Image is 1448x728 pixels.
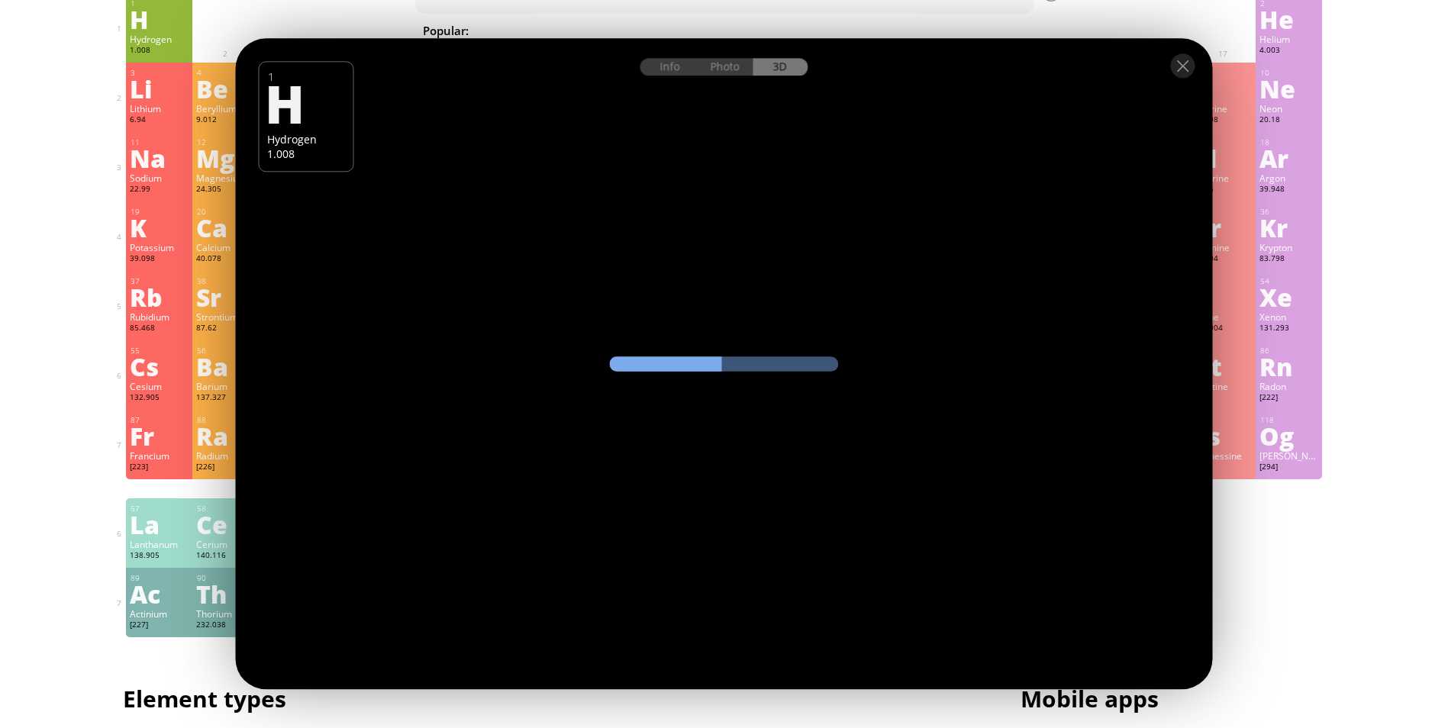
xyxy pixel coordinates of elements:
[196,581,255,606] div: Th
[1193,285,1252,309] div: I
[643,21,686,40] span: H O
[1260,346,1318,356] div: 86
[130,354,189,378] div: Cs
[123,683,613,714] h1: Element types
[1193,354,1252,378] div: At
[130,102,189,114] div: Lithium
[1259,392,1318,404] div: [222]
[1259,449,1318,462] div: [PERSON_NAME]
[1259,45,1318,57] div: 4.003
[130,392,189,404] div: 132.905
[130,215,189,240] div: K
[1194,137,1252,147] div: 17
[131,68,189,78] div: 3
[1259,146,1318,170] div: Ar
[130,7,189,31] div: H
[196,146,255,170] div: Mg
[1259,424,1318,448] div: Og
[1193,184,1252,196] div: 35.45
[196,323,255,335] div: 87.62
[1259,102,1318,114] div: Neon
[130,45,189,57] div: 1.008
[698,58,753,76] div: Photo
[1193,462,1252,474] div: [293]
[196,462,255,474] div: [226]
[130,241,189,253] div: Potassium
[130,550,189,562] div: 138.905
[130,253,189,266] div: 39.098
[265,77,343,129] div: H
[130,76,189,101] div: Li
[896,21,963,40] span: Methane
[130,512,189,536] div: La
[1259,311,1318,323] div: Xenon
[1259,253,1318,266] div: 83.798
[131,415,189,425] div: 87
[730,31,735,40] sub: 4
[197,276,255,286] div: 38
[423,21,480,42] div: Popular:
[1194,346,1252,356] div: 85
[131,504,189,514] div: 57
[197,207,255,217] div: 20
[1193,449,1252,462] div: Tennessine
[1193,253,1252,266] div: 79.904
[1193,102,1252,114] div: Fluorine
[1259,172,1318,184] div: Argon
[267,132,346,147] div: Hydrogen
[1260,207,1318,217] div: 36
[1259,354,1318,378] div: Rn
[1193,241,1252,253] div: Bromine
[131,276,189,286] div: 37
[1193,323,1252,335] div: 126.904
[130,146,189,170] div: Na
[1193,172,1252,184] div: Chlorine
[1259,380,1318,392] div: Radon
[197,415,255,425] div: 88
[130,323,189,335] div: 85.468
[196,285,255,309] div: Sr
[130,114,189,127] div: 6.94
[1259,114,1318,127] div: 20.18
[197,137,255,147] div: 12
[640,58,699,76] div: Info
[1193,114,1252,127] div: 18.998
[131,207,189,217] div: 19
[1194,68,1252,78] div: 9
[130,538,189,550] div: Lanthanum
[1260,415,1318,425] div: 118
[267,147,346,161] div: 1.008
[196,253,255,266] div: 40.078
[196,550,255,562] div: 140.116
[662,31,666,40] sub: 2
[130,311,189,323] div: Rubidium
[130,424,189,448] div: Fr
[1259,7,1318,31] div: He
[1259,285,1318,309] div: Xe
[196,311,255,323] div: Strontium
[968,21,1079,40] span: [MEDICAL_DATA]
[1193,215,1252,240] div: Br
[196,354,255,378] div: Ba
[1259,184,1318,196] div: 39.948
[1260,137,1318,147] div: 18
[795,21,891,40] span: H SO + NaOH
[197,573,255,583] div: 90
[1193,380,1252,392] div: Astatine
[1259,462,1318,474] div: [294]
[196,102,255,114] div: Beryllium
[197,504,255,514] div: 58
[710,31,714,40] sub: 2
[130,607,189,620] div: Actinium
[751,21,789,40] span: HCl
[196,184,255,196] div: 24.305
[196,424,255,448] div: Ra
[1194,276,1252,286] div: 53
[131,346,189,356] div: 55
[692,21,746,40] span: H SO
[196,380,255,392] div: Barium
[130,581,189,606] div: Ac
[1021,683,1326,714] h1: Mobile apps
[1194,207,1252,217] div: 35
[196,76,255,101] div: Be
